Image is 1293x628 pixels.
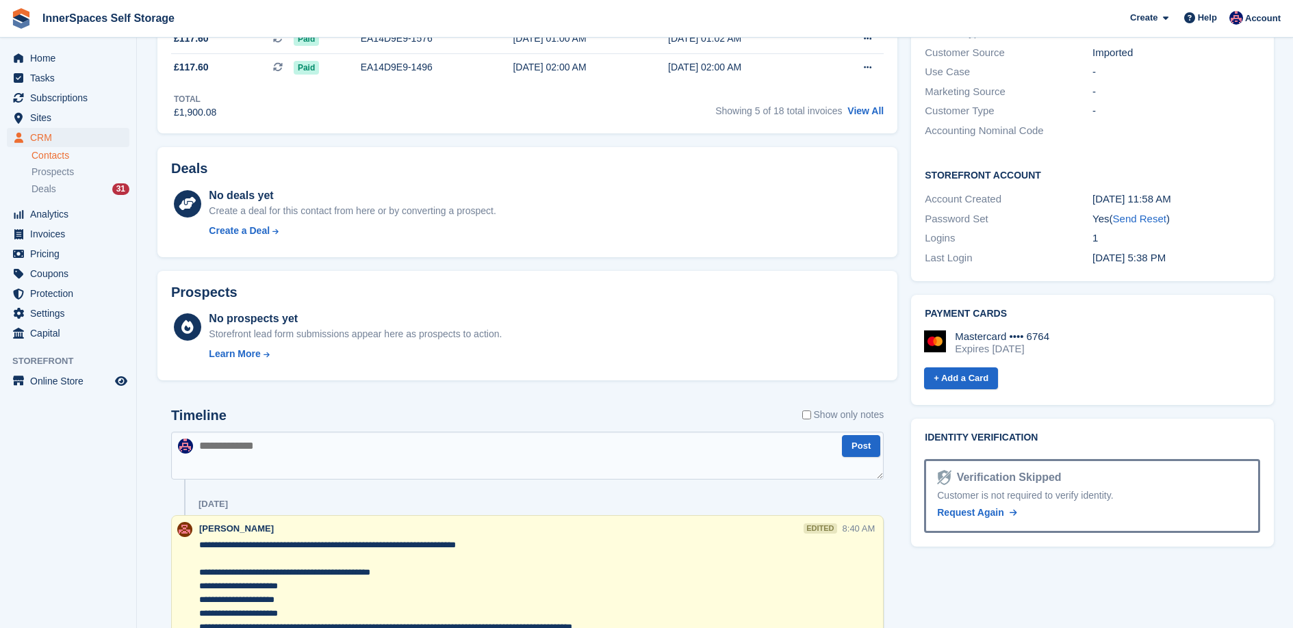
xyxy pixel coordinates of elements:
[30,68,112,88] span: Tasks
[171,161,207,176] h2: Deals
[513,60,668,75] div: [DATE] 02:00 AM
[937,470,951,485] img: Identity Verification Ready
[7,49,129,68] a: menu
[30,88,112,107] span: Subscriptions
[955,343,1049,355] div: Expires [DATE]
[924,330,946,352] img: Mastercard Logo
[178,439,193,454] img: Dominic Hampson
[31,165,129,179] a: Prospects
[925,231,1092,246] div: Logins
[209,347,260,361] div: Learn More
[37,7,180,29] a: InnerSpaces Self Storage
[842,435,880,458] button: Post
[199,523,274,534] span: [PERSON_NAME]
[925,192,1092,207] div: Account Created
[1092,64,1260,80] div: -
[31,149,129,162] a: Contacts
[925,103,1092,119] div: Customer Type
[1245,12,1281,25] span: Account
[174,60,209,75] span: £117.60
[174,105,216,120] div: £1,900.08
[843,522,875,535] div: 8:40 AM
[937,507,1004,518] span: Request Again
[30,304,112,323] span: Settings
[199,499,228,510] div: [DATE]
[174,31,209,46] span: £117.60
[31,183,56,196] span: Deals
[30,324,112,343] span: Capital
[112,183,129,195] div: 31
[925,64,1092,80] div: Use Case
[209,327,502,341] div: Storefront lead form submissions appear here as prospects to action.
[925,211,1092,227] div: Password Set
[804,523,836,534] div: edited
[171,285,238,300] h2: Prospects
[802,408,884,422] label: Show only notes
[925,84,1092,100] div: Marketing Source
[924,367,998,390] a: + Add a Card
[30,108,112,127] span: Sites
[209,187,496,204] div: No deals yet
[1092,211,1260,227] div: Yes
[31,182,129,196] a: Deals 31
[951,469,1062,486] div: Verification Skipped
[1092,45,1260,61] div: Imported
[30,371,112,391] span: Online Store
[174,93,216,105] div: Total
[31,166,74,179] span: Prospects
[847,105,884,116] a: View All
[937,506,1016,520] a: Request Again
[30,284,112,303] span: Protection
[1130,11,1157,25] span: Create
[7,128,129,147] a: menu
[30,49,112,68] span: Home
[937,488,1247,503] div: Customer is not required to verify identity.
[1092,84,1260,100] div: -
[294,32,319,46] span: Paid
[925,432,1260,443] h2: Identity verification
[30,244,112,263] span: Pricing
[7,244,129,263] a: menu
[1092,103,1260,119] div: -
[209,311,502,327] div: No prospects yet
[30,264,112,283] span: Coupons
[1113,213,1166,224] a: Send Reset
[668,31,823,46] div: [DATE] 01:02 AM
[513,31,668,46] div: [DATE] 01:00 AM
[209,224,270,238] div: Create a Deal
[925,123,1092,139] div: Accounting Nominal Code
[925,45,1092,61] div: Customer Source
[361,60,513,75] div: EA14D9E9-1496
[1229,11,1243,25] img: Dominic Hampson
[802,408,811,422] input: Show only notes
[715,105,842,116] span: Showing 5 of 18 total invoices
[7,205,129,224] a: menu
[177,522,192,537] img: Abby Tilley
[7,324,129,343] a: menu
[7,371,129,391] a: menu
[925,250,1092,266] div: Last Login
[113,373,129,389] a: Preview store
[361,31,513,46] div: EA14D9E9-1576
[7,284,129,303] a: menu
[7,108,129,127] a: menu
[30,128,112,147] span: CRM
[1110,213,1170,224] span: ( )
[209,224,496,238] a: Create a Deal
[925,168,1260,181] h2: Storefront Account
[1092,252,1166,263] time: 2025-03-20 17:38:18 UTC
[1198,11,1217,25] span: Help
[294,61,319,75] span: Paid
[12,354,136,368] span: Storefront
[30,205,112,224] span: Analytics
[209,347,502,361] a: Learn More
[7,224,129,244] a: menu
[1092,231,1260,246] div: 1
[171,408,227,423] h2: Timeline
[1092,192,1260,207] div: [DATE] 11:58 AM
[11,8,31,29] img: stora-icon-8386f47178a22dfd0bd8f6a31ec36ba5ce8667c1dd55bd0f319d3a0aa187defe.svg
[955,330,1049,343] div: Mastercard •••• 6764
[7,304,129,323] a: menu
[7,264,129,283] a: menu
[7,68,129,88] a: menu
